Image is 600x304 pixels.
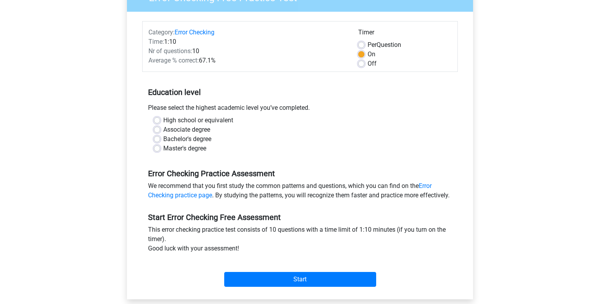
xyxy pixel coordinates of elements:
[368,41,377,48] span: Per
[143,46,352,56] div: 10
[163,134,211,144] label: Bachelor's degree
[142,103,458,116] div: Please select the highest academic level you’ve completed.
[148,169,452,178] h5: Error Checking Practice Assessment
[163,116,233,125] label: High school or equivalent
[224,272,376,287] input: Start
[148,38,164,45] span: Time:
[163,144,206,153] label: Master's degree
[143,37,352,46] div: 1:10
[148,57,199,64] span: Average % correct:
[368,59,377,68] label: Off
[142,181,458,203] div: We recommend that you first study the common patterns and questions, which you can find on the . ...
[142,225,458,256] div: This error checking practice test consists of 10 questions with a time limit of 1:10 minutes (if ...
[148,84,452,100] h5: Education level
[143,56,352,65] div: 67.1%
[368,50,375,59] label: On
[148,213,452,222] h5: Start Error Checking Free Assessment
[163,125,210,134] label: Associate degree
[148,29,175,36] span: Category:
[175,29,214,36] a: Error Checking
[368,40,401,50] label: Question
[148,47,192,55] span: Nr of questions:
[358,28,452,40] div: Timer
